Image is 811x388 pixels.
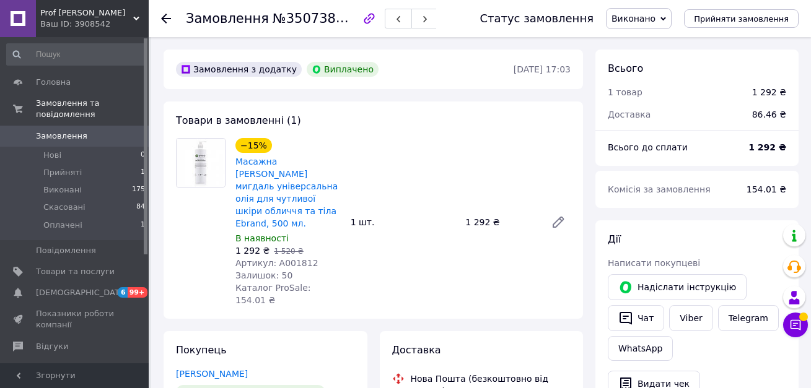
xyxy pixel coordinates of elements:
span: 0 [141,150,145,161]
span: Оплачені [43,220,82,231]
span: Всього до сплати [608,142,688,152]
span: 1 товар [608,87,642,97]
button: Надіслати інструкцію [608,274,747,300]
span: Прийняті [43,167,82,178]
div: Статус замовлення [480,12,594,25]
a: WhatsApp [608,336,673,361]
b: 1 292 ₴ [748,142,786,152]
div: Ваш ID: 3908542 [40,19,149,30]
span: Виконані [43,184,82,196]
a: [PERSON_NAME] [176,369,248,379]
span: В наявності [235,233,289,243]
span: Дії [608,233,621,245]
span: Всього [608,63,643,74]
span: Замовлення [36,131,87,142]
time: [DATE] 17:03 [514,64,571,74]
span: 1 [141,220,145,231]
span: 175 [132,184,145,196]
span: Прийняти замовлення [694,14,789,24]
span: Товари та послуги [36,266,115,277]
a: Масажна [PERSON_NAME] мигдаль універсальна олія для чутливої шкіри обличчя та тіла Ebrand, 500 мл. [235,157,338,228]
span: Відгуки [36,341,68,352]
span: Повідомлення [36,245,96,256]
img: Масажна олія Солодкий мигдаль універсальна олія для чутливої шкіри обличчя та тіла Ebrand, 500 мл. [177,139,225,187]
span: Покупець [176,344,227,356]
button: Чат з покупцем [783,313,808,337]
span: Каталог ProSale: 154.01 ₴ [235,283,310,305]
span: [DEMOGRAPHIC_DATA] [36,287,128,298]
span: Показники роботи компанії [36,308,115,330]
a: Telegram [718,305,779,331]
span: 1 [141,167,145,178]
div: 1 292 ₴ [752,86,786,98]
span: Доставка [392,344,441,356]
div: −15% [235,138,272,153]
span: 154.01 ₴ [747,184,786,194]
div: Замовлення з додатку [176,62,302,77]
span: Prof Brand [40,7,133,19]
span: Замовлення та повідомлення [36,98,149,120]
span: 99+ [128,287,148,298]
span: Написати покупцеві [608,258,700,268]
a: Редагувати [546,210,571,235]
span: Товари в замовленні (1) [176,114,301,126]
span: 1 292 ₴ [235,246,270,256]
div: 1 292 ₴ [460,213,541,231]
span: Скасовані [43,202,85,213]
span: Доставка [608,110,651,119]
div: 1 шт. [346,213,461,231]
div: 86.46 ₴ [745,101,794,128]
input: Пошук [6,43,146,66]
span: 84 [136,202,145,213]
span: Покупці [36,362,69,373]
span: Нові [43,150,61,161]
span: Комісія за замовлення [608,184,711,194]
button: Чат [608,305,664,331]
span: №350738261 [273,11,361,26]
div: Повернутися назад [161,12,171,25]
span: 6 [118,287,128,298]
button: Прийняти замовлення [684,9,799,28]
span: Артикул: A001812 [235,258,318,268]
span: Залишок: 50 [235,270,292,280]
a: Viber [669,305,712,331]
div: Виплачено [307,62,379,77]
span: 1 520 ₴ [274,247,303,256]
span: Виконано [612,14,655,24]
span: Замовлення [186,11,269,26]
span: Головна [36,77,71,88]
